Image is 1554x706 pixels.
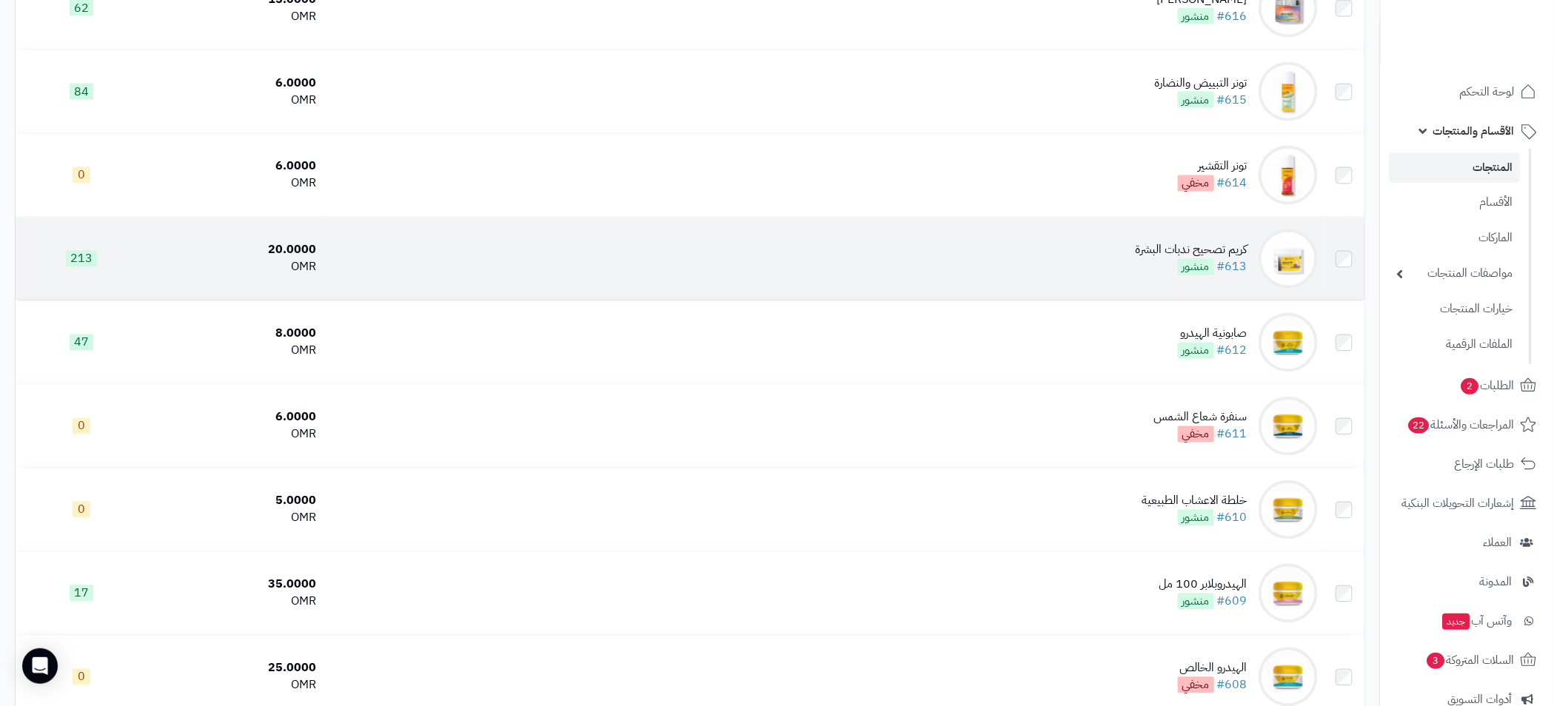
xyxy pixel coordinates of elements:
div: Open Intercom Messenger [22,648,58,684]
span: لوحة التحكم [1460,81,1515,102]
img: تونر التقشير [1259,146,1318,205]
div: OMR [153,92,316,109]
a: لوحة التحكم [1390,74,1545,110]
a: مواصفات المنتجات [1390,258,1521,289]
span: جديد [1443,613,1470,630]
div: OMR [153,175,316,192]
span: 0 [73,418,90,434]
span: منشور [1178,92,1214,108]
img: كريم تصحيح ندبات البشرة [1259,229,1318,289]
img: سنفرة شعاع الشمس [1259,397,1318,456]
div: سنفرة شعاع الشمس [1154,409,1247,426]
a: الطلبات2 [1390,368,1545,403]
div: 8.0000 [153,326,316,343]
span: 2 [1461,378,1479,394]
a: #612 [1217,342,1247,360]
span: مخفي [1178,677,1214,693]
div: تونر التقشير [1178,158,1247,175]
div: OMR [153,426,316,443]
div: 20.0000 [153,242,316,259]
a: #611 [1217,426,1247,443]
div: OMR [153,594,316,611]
span: السلات المتروكة [1426,650,1515,670]
a: المدونة [1390,564,1545,599]
div: OMR [153,343,316,360]
a: طلبات الإرجاع [1390,446,1545,482]
span: 0 [73,502,90,518]
img: صابونية الهيدرو [1259,313,1318,372]
a: وآتس آبجديد [1390,603,1545,639]
img: خلطة الاعشاب الطبيعية [1259,480,1318,539]
div: 6.0000 [153,75,316,92]
a: الماركات [1390,222,1521,254]
span: منشور [1178,259,1214,275]
div: 25.0000 [153,660,316,677]
span: 3 [1427,653,1445,669]
a: #608 [1217,676,1247,694]
span: وآتس آب [1441,611,1513,631]
img: تونر التبييض والنضارة [1259,62,1318,121]
a: #614 [1217,175,1247,192]
a: العملاء [1390,525,1545,560]
a: #616 [1217,7,1247,25]
a: #615 [1217,91,1247,109]
div: OMR [153,510,316,527]
span: 47 [70,334,93,351]
span: الطلبات [1460,375,1515,396]
span: الأقسام والمنتجات [1433,121,1515,141]
span: مخفي [1178,426,1214,443]
div: الهيدرو الخالص [1178,660,1247,677]
span: 0 [73,167,90,184]
div: 6.0000 [153,409,316,426]
span: العملاء [1484,532,1513,553]
a: #610 [1217,509,1247,527]
span: المراجعات والأسئلة [1407,414,1515,435]
div: صابونية الهيدرو [1178,326,1247,343]
span: 213 [66,251,97,267]
a: المراجعات والأسئلة22 [1390,407,1545,443]
div: كريم تصحيح ندبات البشرة [1136,242,1247,259]
span: منشور [1178,8,1214,24]
img: الهيدروبلابر 100 مل [1259,564,1318,623]
span: المدونة [1480,571,1513,592]
div: الهيدروبلابر 100 مل [1159,576,1247,594]
span: 0 [73,669,90,685]
a: الملفات الرقمية [1390,329,1521,360]
span: 17 [70,585,93,602]
span: منشور [1178,343,1214,359]
span: 22 [1409,417,1430,434]
a: إشعارات التحويلات البنكية [1390,485,1545,521]
a: خيارات المنتجات [1390,293,1521,325]
div: تونر التبييض والنضارة [1155,75,1247,92]
div: 6.0000 [153,158,316,175]
span: مخفي [1178,175,1214,192]
div: OMR [153,8,316,25]
span: منشور [1178,510,1214,526]
div: 5.0000 [153,493,316,510]
div: OMR [153,259,316,276]
span: 84 [70,84,93,100]
span: منشور [1178,594,1214,610]
a: المنتجات [1390,152,1521,183]
div: OMR [153,677,316,694]
a: #613 [1217,258,1247,276]
span: طلبات الإرجاع [1455,454,1515,474]
a: السلات المتروكة3 [1390,642,1545,678]
span: إشعارات التحويلات البنكية [1402,493,1515,514]
a: #609 [1217,593,1247,611]
div: خلطة الاعشاب الطبيعية [1142,493,1247,510]
div: 35.0000 [153,576,316,594]
a: الأقسام [1390,186,1521,218]
img: logo-2.png [1453,41,1540,73]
